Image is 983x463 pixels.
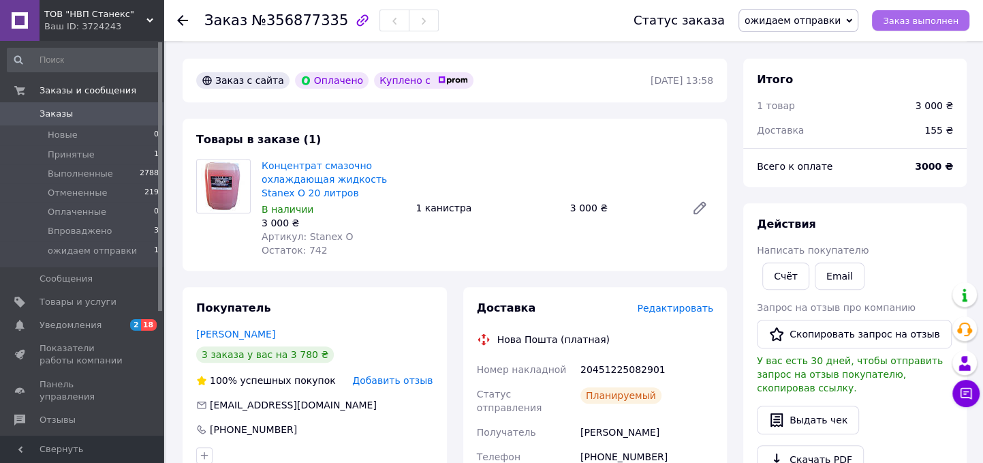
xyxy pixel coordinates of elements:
img: Концентрат смазочно охлаждающая жидкость Stanex O 20 литров [201,160,245,213]
span: Панель управления [40,378,126,403]
span: Артикул: Stanex O [262,231,354,242]
span: Отмененные [48,187,107,199]
div: 20451225082901 [578,357,716,382]
time: [DATE] 13:58 [651,75,713,86]
div: Статус заказа [634,14,725,27]
a: Редактировать [686,194,713,222]
div: Вернуться назад [177,14,188,27]
div: 155 ₴ [916,115,961,145]
a: Концентрат смазочно охлаждающая жидкость Stanex O 20 литров [262,160,387,198]
div: 3 заказа у вас на 3 780 ₴ [196,346,334,363]
span: Заказ [204,12,247,29]
button: Заказ выполнен [872,10,969,31]
div: 3 000 ₴ [262,216,405,230]
span: Оплаченные [48,206,106,218]
span: Заказ выполнен [883,16,958,26]
span: 100% [210,375,237,386]
span: ТОВ "НВП Станекс" [44,8,146,20]
div: Планируемый [580,387,661,404]
span: Выполненные [48,168,113,180]
span: Покупатель [196,301,270,314]
span: 3 [154,225,159,237]
span: Редактировать [637,303,713,314]
div: 3 000 ₴ [916,99,953,113]
span: ожидаем отправки [745,15,841,26]
span: Остаток: 742 [262,245,328,256]
span: Уведомления [40,319,102,331]
span: №356877335 [251,12,348,29]
span: Получатель [477,427,536,438]
span: У вас есть 30 дней, чтобы отправить запрос на отзыв покупателю, скопировав ссылку. [757,355,943,393]
div: Оплачено [295,72,369,89]
button: Чат с покупателем [952,380,980,407]
span: 1 товар [757,100,795,111]
a: [PERSON_NAME] [196,329,275,340]
span: Показатели работы компании [40,342,126,367]
span: 18 [141,319,157,331]
b: 3000 ₴ [915,161,953,172]
span: 219 [144,187,159,199]
div: успешных покупок [196,374,336,387]
div: [PERSON_NAME] [578,420,716,445]
span: ожидаем отправки [48,245,137,257]
span: 1 [154,149,159,161]
span: В наличии [262,204,313,215]
span: Заказы и сообщения [40,85,136,97]
span: Написать покупателю [757,245,869,256]
span: Заказы [40,108,73,120]
button: Email [815,263,864,290]
input: Поиск [7,48,160,72]
span: Впроваджено [48,225,112,237]
div: Ваш ID: 3724243 [44,20,163,33]
img: prom [438,76,468,85]
span: Доставка [477,301,536,314]
span: Сообщения [40,273,93,285]
div: Заказ с сайта [196,72,290,89]
div: 3 000 ₴ [565,198,681,218]
button: Cчёт [762,263,809,290]
span: Действия [757,218,816,230]
span: [EMAIL_ADDRESS][DOMAIN_NAME] [210,400,377,410]
span: Добавить отзыв [352,375,433,386]
span: Товары в заказе (1) [196,133,321,146]
button: Выдать чек [757,406,859,434]
span: 0 [154,129,159,141]
span: Статус отправления [477,389,542,413]
span: Товары и услуги [40,296,116,308]
span: Новые [48,129,78,141]
span: 2788 [140,168,159,180]
div: Нова Пошта (платная) [494,333,613,346]
span: Итого [757,73,793,86]
span: 2 [130,319,141,331]
span: Номер накладной [477,364,567,375]
span: Всего к оплате [757,161,832,172]
span: Запрос на отзыв про компанию [757,302,916,313]
div: Куплено с [374,72,473,89]
span: Доставка [757,125,804,136]
div: [PHONE_NUMBER] [208,423,298,436]
span: 1 [154,245,159,257]
span: 0 [154,206,159,218]
span: Отзывы [40,414,76,426]
span: Принятые [48,149,95,161]
button: Скопировать запрос на отзыв [757,320,952,348]
div: 1 канистра [410,198,564,218]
